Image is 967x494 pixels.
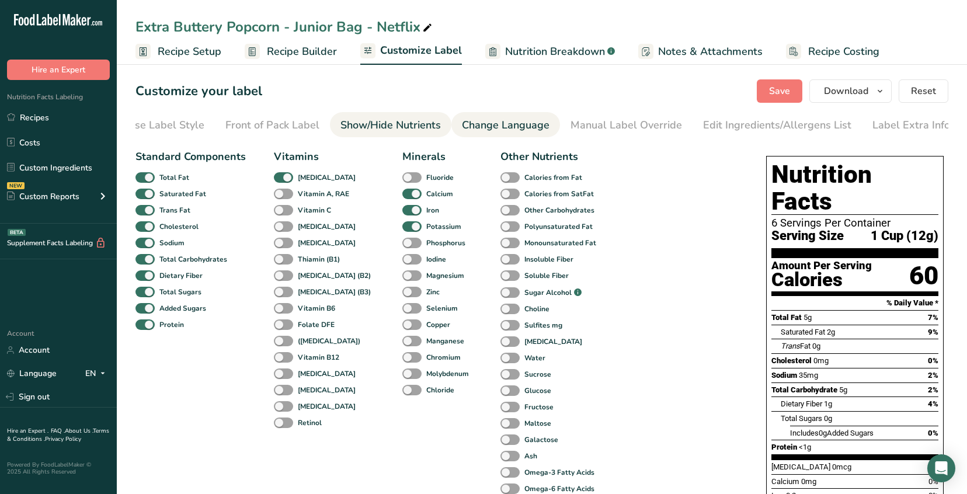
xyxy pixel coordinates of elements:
[771,217,938,229] div: 6 Servings Per Container
[159,205,190,215] b: Trans Fat
[832,462,851,471] span: 0mcg
[159,221,199,232] b: Cholesterol
[298,221,356,232] b: [MEDICAL_DATA]
[909,260,938,291] div: 60
[813,356,829,365] span: 0mg
[45,435,81,443] a: Privacy Policy
[928,477,938,486] span: 0%
[524,270,569,281] b: Soluble Fiber
[7,60,110,80] button: Hire an Expert
[928,313,938,322] span: 7%
[524,320,562,331] b: Sulfites mg
[524,254,573,265] b: Insoluble Fiber
[159,303,206,314] b: Added Sugars
[426,238,465,248] b: Phosphorus
[771,260,872,272] div: Amount Per Serving
[769,84,790,98] span: Save
[298,418,322,428] b: Retinol
[462,117,549,133] div: Change Language
[135,149,246,165] div: Standard Components
[298,254,340,265] b: Thiamin (B1)
[801,477,816,486] span: 0mg
[159,270,203,281] b: Dietary Fiber
[426,172,454,183] b: Fluoride
[771,313,802,322] span: Total Fat
[524,189,594,199] b: Calories from SatFat
[51,427,65,435] a: FAQ .
[426,221,461,232] b: Potassium
[426,189,453,199] b: Calcium
[298,238,356,248] b: [MEDICAL_DATA]
[524,451,537,461] b: Ash
[781,414,822,423] span: Total Sugars
[402,149,472,165] div: Minerals
[771,477,799,486] span: Calcium
[7,461,110,475] div: Powered By FoodLabelMaker © 2025 All Rights Reserved
[771,296,938,310] section: % Daily Value *
[298,270,371,281] b: [MEDICAL_DATA] (B2)
[298,303,335,314] b: Vitamin B6
[7,182,25,189] div: NEW
[524,304,549,314] b: Choline
[426,385,454,395] b: Chloride
[135,82,262,101] h1: Customize your label
[360,37,462,65] a: Customize Label
[159,319,184,330] b: Protein
[927,454,955,482] div: Open Intercom Messenger
[426,270,464,281] b: Magnesium
[65,427,93,435] a: About Us .
[7,427,48,435] a: Hire an Expert .
[298,352,339,363] b: Vitamin B12
[298,205,331,215] b: Vitamin C
[274,149,374,165] div: Vitamins
[159,238,185,248] b: Sodium
[524,336,582,347] b: [MEDICAL_DATA]
[781,399,822,408] span: Dietary Fiber
[571,117,682,133] div: Manual Label Override
[799,371,818,380] span: 35mg
[298,385,356,395] b: [MEDICAL_DATA]
[524,221,593,232] b: Polyunsaturated Fat
[638,39,763,65] a: Notes & Attachments
[827,328,835,336] span: 2g
[298,401,356,412] b: [MEDICAL_DATA]
[7,363,57,384] a: Language
[135,16,434,37] div: Extra Buttery Popcorn - Junior Bag - Netflix
[928,429,938,437] span: 0%
[524,205,594,215] b: Other Carbohydrates
[524,418,551,429] b: Maltose
[757,79,802,103] button: Save
[771,462,830,471] span: [MEDICAL_DATA]
[928,399,938,408] span: 4%
[245,39,337,65] a: Recipe Builder
[928,385,938,394] span: 2%
[524,434,558,445] b: Galactose
[298,172,356,183] b: [MEDICAL_DATA]
[771,272,872,288] div: Calories
[771,161,938,215] h1: Nutrition Facts
[8,229,26,236] div: BETA
[781,342,800,350] i: Trans
[426,254,446,265] b: Iodine
[824,399,832,408] span: 1g
[524,353,545,363] b: Water
[159,287,201,297] b: Total Sugars
[298,368,356,379] b: [MEDICAL_DATA]
[799,443,811,451] span: <1g
[524,238,596,248] b: Monounsaturated Fat
[771,356,812,365] span: Cholesterol
[500,149,600,165] div: Other Nutrients
[298,319,335,330] b: Folate DFE
[485,39,615,65] a: Nutrition Breakdown
[790,429,874,437] span: Includes Added Sugars
[524,172,582,183] b: Calories from Fat
[340,117,441,133] div: Show/Hide Nutrients
[911,84,936,98] span: Reset
[426,303,458,314] b: Selenium
[808,44,879,60] span: Recipe Costing
[819,429,827,437] span: 0g
[703,117,851,133] div: Edit Ingredients/Allergens List
[872,117,950,133] div: Label Extra Info
[899,79,948,103] button: Reset
[380,43,462,58] span: Customize Label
